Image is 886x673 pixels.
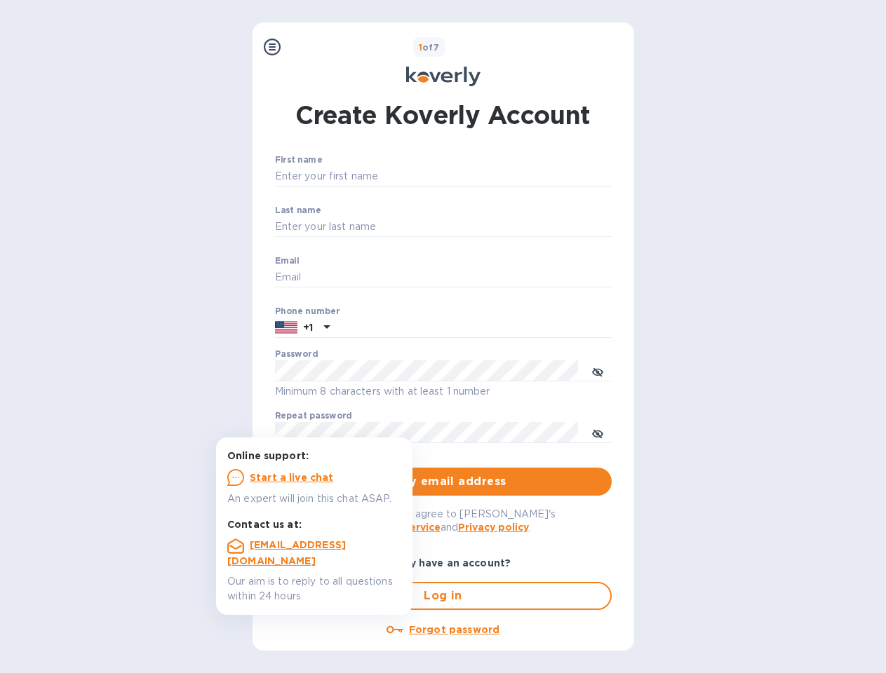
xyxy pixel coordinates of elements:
p: Minimum 8 characters with at least 1 number [275,383,612,400]
p: +1 [303,320,313,334]
label: First name [275,156,322,165]
label: Repeat password [275,412,352,421]
label: Last name [275,206,321,215]
span: Verify email address [286,473,600,490]
b: of 7 [419,42,440,53]
h1: Create Koverly Account [295,97,591,132]
button: toggle password visibility [584,357,612,385]
u: Forgot password [409,624,499,635]
p: Our aim is to reply to all questions within 24 hours. [227,574,401,604]
b: Contact us at: [227,519,302,530]
a: Privacy policy [458,522,529,533]
input: Email [275,267,612,288]
button: toggle password visibility [584,419,612,447]
span: 1 [419,42,422,53]
p: An expert will join this chat ASAP. [227,491,401,506]
button: Verify email address [275,468,612,496]
input: Enter your first name [275,166,612,187]
b: Online support: [227,450,309,461]
button: Log in [275,582,612,610]
label: Email [275,257,300,265]
img: US [275,320,297,335]
b: Already have an account? [375,557,511,569]
span: Log in [288,587,599,604]
input: Enter your last name [275,217,612,238]
u: Start a live chat [250,472,334,483]
label: Password [275,351,318,359]
label: Phone number [275,307,340,315]
span: By logging in you agree to [PERSON_NAME]'s and . [330,508,556,533]
a: [EMAIL_ADDRESS][DOMAIN_NAME] [227,539,346,566]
